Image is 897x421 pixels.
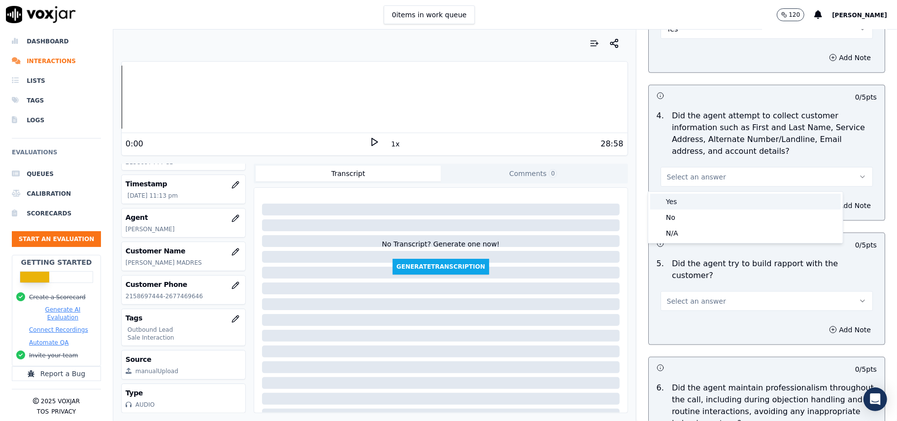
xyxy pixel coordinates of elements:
[126,354,241,364] h3: Source
[667,296,726,306] span: Select an answer
[12,146,101,164] h6: Evaluations
[126,179,241,189] h3: Timestamp
[135,367,178,375] div: manualUpload
[823,323,877,337] button: Add Note
[653,258,668,281] p: 5 .
[126,212,241,222] h3: Agent
[777,8,805,21] button: 120
[128,326,241,334] p: Outbound Lead
[126,292,241,300] p: 2158697444-2677469646
[823,51,877,65] button: Add Note
[128,192,241,200] p: [DATE] 11:13 pm
[653,110,668,157] p: 4 .
[12,51,101,71] a: Interactions
[126,225,241,233] p: [PERSON_NAME]
[29,326,88,334] button: Connect Recordings
[549,169,558,178] span: 0
[128,334,241,342] p: Sale Interaction
[441,166,626,181] button: Comments
[126,259,241,267] p: [PERSON_NAME] MADRES
[29,306,97,321] button: Generate AI Evaluation
[393,259,489,275] button: GenerateTranscription
[12,164,101,184] a: Queues
[12,204,101,223] a: Scorecards
[135,401,155,409] div: AUDIO
[126,246,241,256] h3: Customer Name
[126,280,241,289] h3: Customer Phone
[864,387,887,411] div: Open Intercom Messenger
[12,32,101,51] a: Dashboard
[256,166,441,181] button: Transcript
[21,257,92,267] h2: Getting Started
[650,225,841,241] div: N/A
[855,364,877,374] p: 0 / 5 pts
[650,210,841,225] div: No
[855,92,877,102] p: 0 / 5 pts
[832,9,897,21] button: [PERSON_NAME]
[789,11,800,19] p: 120
[12,71,101,91] a: Lists
[855,240,877,250] p: 0 / 5 pts
[823,199,877,212] button: Add Note
[37,408,49,416] button: TOS
[51,408,76,416] button: Privacy
[29,339,68,347] button: Automate QA
[126,388,241,398] h3: Type
[384,5,475,24] button: 0items in work queue
[389,137,401,151] button: 1x
[382,239,499,259] div: No Transcript? Generate one now!
[12,110,101,130] a: Logs
[29,293,86,301] button: Create a Scorecard
[29,351,78,359] button: Invite your team
[667,172,726,182] span: Select an answer
[832,12,887,19] span: [PERSON_NAME]
[12,366,101,381] button: Report a Bug
[672,258,877,281] p: Did the agent try to build rapport with the customer?
[12,91,101,110] a: Tags
[6,6,76,23] img: voxjar logo
[12,231,101,247] button: Start an Evaluation
[777,8,815,21] button: 120
[672,110,877,157] p: Did the agent attempt to collect customer information such as First and Last Name, Service Addres...
[650,194,841,210] div: Yes
[12,184,101,204] a: Calibration
[41,397,80,405] p: 2025 Voxjar
[600,138,623,150] div: 28:58
[126,313,241,323] h3: Tags
[126,138,143,150] div: 0:00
